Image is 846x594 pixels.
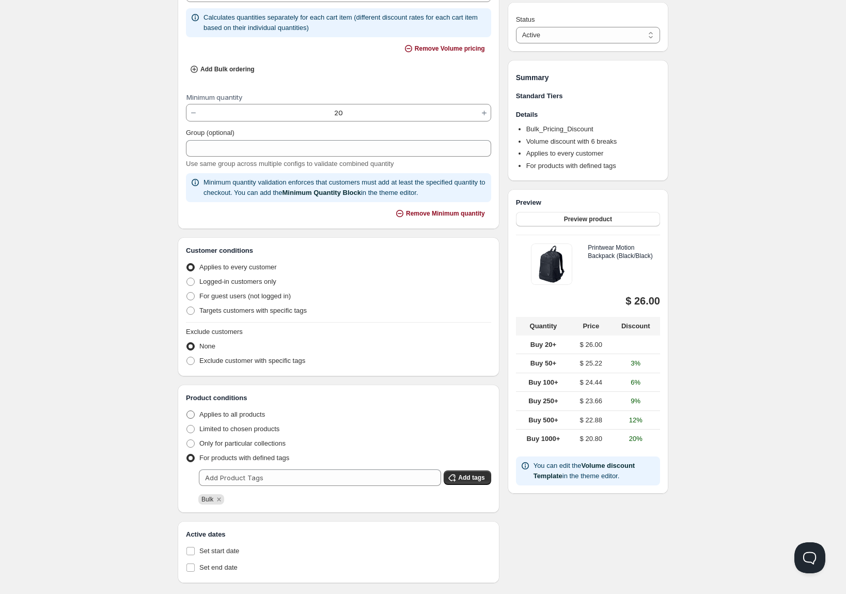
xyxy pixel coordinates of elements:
[611,317,660,336] th: Discount
[199,278,276,285] span: Logged-in customers only
[516,410,571,430] td: Buy 500+
[516,212,660,226] button: Preview product
[526,125,593,133] span: Bulk_Pricing_Discount
[201,496,213,503] span: Bulk
[199,547,239,555] span: Set start date
[794,542,825,573] iframe: Help Scout Beacon - Open
[186,160,394,167] span: Use same group across multiple configs to validate combined quantity
[611,410,660,430] td: 12%
[531,243,572,285] img: Printwear Motion Backpack (Black/Black)
[186,62,261,77] button: Add Bulk ordering
[199,425,279,433] span: Limited to chosen products
[415,44,485,53] span: Remove Volume pricing
[516,197,660,208] h3: Preview
[611,392,660,411] td: 9%
[391,206,491,221] button: Remove Minimum quantity
[516,354,571,373] td: Buy 50+
[186,129,234,136] span: Group (optional)
[571,430,611,448] td: $ 20.80
[516,91,660,101] h3: Standard Tiers
[571,354,611,373] td: $ 25.22
[214,495,224,504] button: Remove Bulk
[611,354,660,373] td: 3%
[406,209,485,218] span: Remove Minimum quantity
[186,529,491,540] h3: Active dates
[203,177,487,198] p: Minimum quantity validation enforces that customers must add at least the specified quantity to c...
[199,454,289,462] span: For products with defined tags
[199,469,441,486] input: Add Product Tags
[283,189,361,196] a: Minimum Quantity Block
[516,430,571,448] td: Buy 1000+
[571,392,611,411] td: $ 23.66
[611,373,660,392] td: 6%
[200,65,255,73] span: Add Bulk ordering
[458,474,484,482] span: Add tags
[571,410,611,430] td: $ 22.88
[571,373,611,392] td: $ 24.44
[400,41,491,56] button: Remove Volume pricing
[199,342,215,350] span: None
[516,293,660,309] div: $ 26.00
[516,16,535,23] span: Status
[526,149,604,157] span: Applies to every customer
[516,317,571,336] th: Quantity
[186,328,243,336] span: Exclude customers
[203,12,487,33] p: Calculates quantities separately for each cart item (different discount rates for each cart item ...
[526,138,617,145] span: Volume discount with 6 breaks
[186,93,242,101] label: Minimum quantity
[564,215,612,223] span: Preview product
[516,72,660,83] h1: Summary
[516,392,571,411] td: Buy 250+
[199,263,277,271] span: Applies to every customer
[588,243,660,285] h5: Printwear Motion Backpack (Black/Black)
[516,110,660,120] h3: Details
[199,439,286,447] span: Only for particular collections
[526,162,616,170] span: For products with defined tags
[571,317,611,336] th: Price
[611,430,660,448] td: 20%
[199,307,307,314] span: Targets customers with specific tags
[444,470,491,485] button: Add tags
[534,461,656,481] p: You can edit the in the theme editor.
[199,563,238,571] span: Set end date
[534,462,635,480] a: Volume discount Template
[571,336,611,354] td: $ 26.00
[199,292,291,300] span: For guest users (not logged in)
[516,373,571,392] td: Buy 100+
[516,336,571,354] td: Buy 20+
[199,410,265,418] span: Applies to all products
[186,246,491,256] h3: Customer conditions
[199,357,305,364] span: Exclude customer with specific tags
[186,393,491,403] h3: Product conditions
